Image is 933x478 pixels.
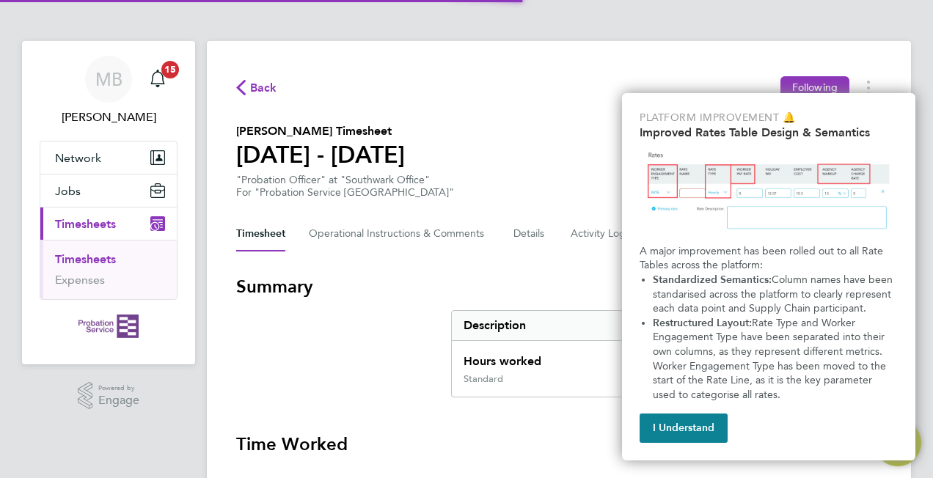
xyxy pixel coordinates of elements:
a: Timesheets [55,252,116,266]
div: "Probation Officer" at "Southwark Office" [236,174,454,199]
span: Column names have been standarised across the platform to clearly represent each data point and S... [653,273,896,315]
span: Jobs [55,184,81,198]
div: For "Probation Service [GEOGRAPHIC_DATA]" [236,186,454,199]
h3: Summary [236,275,882,298]
button: Operational Instructions & Comments [309,216,490,251]
h2: [PERSON_NAME] Timesheet [236,122,405,140]
div: Improved Rate Table Semantics [622,93,915,460]
span: Rate Type and Worker Engagement Type have been separated into their own columns, as they represen... [653,317,889,401]
button: Activity Logs [571,216,632,251]
span: Max Burrell [40,109,178,126]
p: Platform Improvement 🔔 [640,111,898,125]
h1: [DATE] - [DATE] [236,140,405,169]
nav: Main navigation [22,41,195,364]
strong: Restructured Layout: [653,317,752,329]
img: probationservice-logo-retina.png [78,315,138,338]
img: Updated Rates Table Design & Semantics [640,145,898,238]
div: Description [452,311,774,340]
h3: Time Worked [236,433,882,456]
button: Details [513,216,547,251]
div: Standard [464,373,503,385]
span: 15 [161,61,179,78]
button: Timesheets Menu [855,76,882,99]
strong: Standardized Semantics: [653,273,772,286]
p: A major improvement has been rolled out to all Rate Tables across the platform: [640,244,898,273]
span: Powered by [98,382,139,394]
button: Timesheet [236,216,285,251]
span: Timesheets [55,217,116,231]
span: Back [250,79,277,97]
span: MB [95,70,122,89]
span: Engage [98,394,139,407]
div: Hours worked [452,341,774,373]
a: Go to home page [40,315,178,338]
a: Go to account details [40,56,178,126]
h2: Improved Rates Table Design & Semantics [640,125,898,139]
a: Expenses [55,273,105,287]
div: Summary [451,310,882,397]
button: I Understand [640,413,728,443]
span: Following [792,81,838,94]
span: Network [55,151,101,165]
